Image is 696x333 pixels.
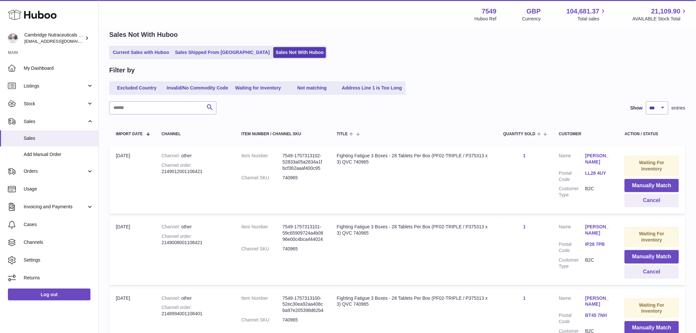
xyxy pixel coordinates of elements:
[337,132,348,136] span: Title
[24,32,84,44] div: Cambridge Nutraceuticals Ltd
[283,175,324,181] dd: 740965
[109,30,178,39] h2: Sales Not With Huboo
[523,295,526,301] a: 1
[566,7,607,22] a: 104,681.37 Total sales
[232,83,285,93] a: Waiting for Inventory
[559,295,585,309] dt: Name
[283,153,324,171] dd: 7549-1757313102-52833a05a2634a1fbcf362aaaf400c95
[286,83,338,93] a: Not matching
[162,233,228,246] div: 2149008001108421
[337,153,490,165] div: Fighting Fatigue 3 Boxes - 28 Tablets Per Box (PF02-TRIPLE / P375313 x 3) QVC 740965
[633,16,688,22] span: AVAILABLE Stock Total
[162,153,228,159] div: other
[559,170,585,183] dt: Postal Code
[631,105,643,111] label: Show
[162,295,181,301] strong: Channel
[111,83,163,93] a: Excluded Country
[559,241,585,254] dt: Postal Code
[162,162,228,175] div: 2149012001106421
[585,170,611,176] a: LL28 4UY
[162,224,228,230] div: other
[24,204,87,210] span: Invoicing and Payments
[24,186,93,192] span: Usage
[585,224,611,236] a: [PERSON_NAME]
[162,163,192,168] strong: Channel order
[8,289,90,300] a: Log out
[625,132,679,136] div: Action / Status
[585,295,611,308] a: [PERSON_NAME]
[559,186,585,198] dt: Customer Type
[24,257,93,263] span: Settings
[24,168,87,174] span: Orders
[283,317,324,323] dd: 740965
[585,312,611,319] a: BT45 7NH
[559,132,611,136] div: Customer
[585,186,611,198] dd: B2C
[162,153,181,158] strong: Channel
[522,16,541,22] div: Currency
[241,317,283,323] dt: Channel SKU
[559,224,585,238] dt: Name
[24,83,87,89] span: Listings
[340,83,405,93] a: Address Line 1 is Too Long
[241,246,283,252] dt: Channel SKU
[585,241,611,247] a: IP28 7PB
[639,160,664,171] strong: Waiting For Inventory
[116,132,143,136] span: Import date
[625,179,679,192] button: Manually Match
[283,246,324,252] dd: 740965
[241,295,283,314] dt: Item Number
[559,312,585,325] dt: Postal Code
[283,224,324,243] dd: 7549-1757313101-59c65909724a4b0896e00c4bca444024
[651,7,681,16] span: 21,109.90
[337,295,490,308] div: Fighting Fatigue 3 Boxes - 28 Tablets Per Box (PF02-TRIPLE / P375313 x 3) QVC 740965
[625,265,679,279] button: Cancel
[283,295,324,314] dd: 7549-1757313100-52ec30ea92aa408cba97e205398d62b4
[639,302,664,314] strong: Waiting For Inventory
[523,224,526,229] a: 1
[241,224,283,243] dt: Item Number
[578,16,607,22] span: Total sales
[625,250,679,264] button: Manually Match
[625,194,679,207] button: Cancel
[109,146,155,214] td: [DATE]
[111,47,171,58] a: Current Sales with Huboo
[24,135,93,141] span: Sales
[559,257,585,269] dt: Customer Type
[503,132,535,136] span: Quantity Sold
[24,101,87,107] span: Stock
[162,305,192,310] strong: Channel order
[585,153,611,165] a: [PERSON_NAME]
[241,132,324,136] div: Item Number / Channel SKU
[24,239,93,245] span: Channels
[24,151,93,158] span: Add Manual Order
[273,47,326,58] a: Sales Not With Huboo
[24,118,87,125] span: Sales
[109,217,155,285] td: [DATE]
[482,7,497,16] strong: 7549
[162,132,228,136] div: Channel
[559,153,585,167] dt: Name
[24,221,93,228] span: Cases
[162,224,181,229] strong: Channel
[162,295,228,301] div: other
[24,275,93,281] span: Returns
[162,234,192,239] strong: Channel order
[24,65,93,71] span: My Dashboard
[527,7,541,16] strong: GBP
[566,7,599,16] span: 104,681.37
[633,7,688,22] a: 21,109.90 AVAILABLE Stock Total
[241,175,283,181] dt: Channel SKU
[164,83,231,93] a: Invalid/No Commodity Code
[475,16,497,22] div: Huboo Ref
[24,38,97,44] span: [EMAIL_ADDRESS][DOMAIN_NAME]
[173,47,272,58] a: Sales Shipped From [GEOGRAPHIC_DATA]
[523,153,526,158] a: 1
[162,304,228,317] div: 2148994001108401
[241,153,283,171] dt: Item Number
[639,231,664,243] strong: Waiting For Inventory
[109,66,135,75] h2: Filter by
[585,257,611,269] dd: B2C
[337,224,490,236] div: Fighting Fatigue 3 Boxes - 28 Tablets Per Box (PF02-TRIPLE / P375313 x 3) QVC 740965
[8,33,18,43] img: qvc@camnutra.com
